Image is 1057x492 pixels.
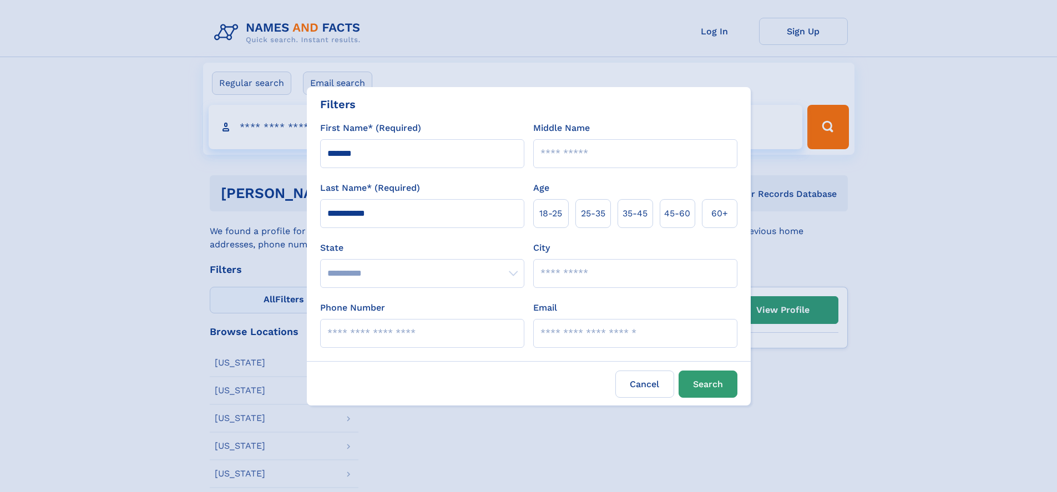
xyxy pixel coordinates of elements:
[711,207,728,220] span: 60+
[320,96,356,113] div: Filters
[581,207,605,220] span: 25‑35
[539,207,562,220] span: 18‑25
[320,241,524,255] label: State
[664,207,690,220] span: 45‑60
[533,181,549,195] label: Age
[533,301,557,315] label: Email
[320,181,420,195] label: Last Name* (Required)
[679,371,737,398] button: Search
[623,207,648,220] span: 35‑45
[533,241,550,255] label: City
[320,121,421,135] label: First Name* (Required)
[615,371,674,398] label: Cancel
[533,121,590,135] label: Middle Name
[320,301,385,315] label: Phone Number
